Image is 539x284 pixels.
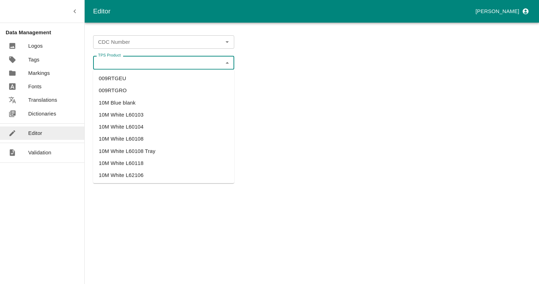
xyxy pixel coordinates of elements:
[28,42,43,50] p: Logos
[6,29,84,36] p: Data Management
[28,96,57,104] p: Translations
[93,72,234,84] li: 009RTGEU
[28,69,50,77] p: Markings
[98,53,121,58] label: TPS Product
[28,56,40,64] p: Tags
[476,7,519,15] p: [PERSON_NAME]
[28,149,52,156] p: Validation
[93,157,234,169] li: 10M White L60118
[28,83,42,90] p: Fonts
[93,109,234,121] li: 10M White L60103
[223,58,232,67] button: Close
[93,6,473,17] div: Editor
[93,96,234,108] li: 10M Blue blank
[93,133,234,145] li: 10M White L60108
[93,169,234,181] li: 10M White L62106
[93,181,234,193] li: 10S Blank
[93,121,234,133] li: 10M White L60104
[473,5,531,17] button: profile
[223,37,232,47] button: Open
[28,110,56,118] p: Dictionaries
[28,129,42,137] p: Editor
[93,84,234,96] li: 009RTGRO
[93,145,234,157] li: 10M White L60108 Tray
